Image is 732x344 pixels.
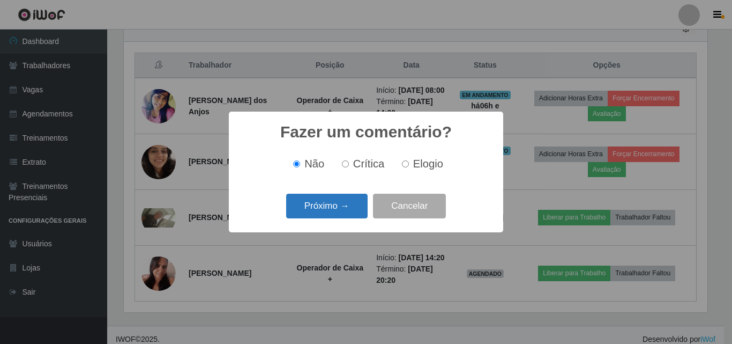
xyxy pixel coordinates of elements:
span: Não [304,158,324,170]
button: Próximo → [286,194,368,219]
button: Cancelar [373,194,446,219]
input: Elogio [402,160,409,167]
span: Crítica [353,158,385,170]
input: Crítica [342,160,349,167]
span: Elogio [413,158,443,170]
input: Não [293,160,300,167]
h2: Fazer um comentário? [280,122,452,142]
